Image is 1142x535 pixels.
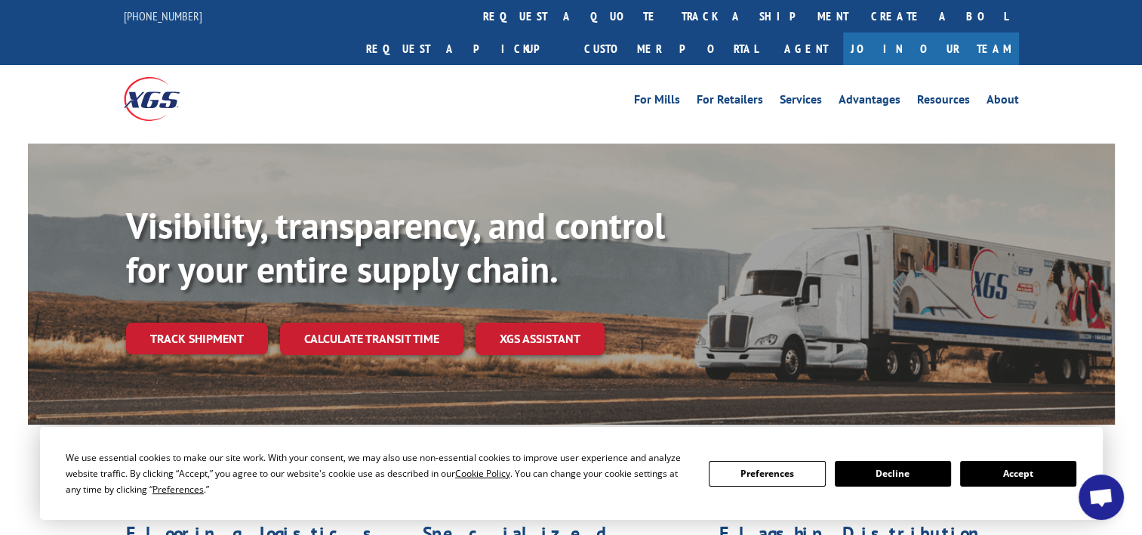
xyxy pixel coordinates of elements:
[355,32,573,65] a: Request a pickup
[839,94,900,110] a: Advantages
[126,323,268,354] a: Track shipment
[66,450,691,497] div: We use essential cookies to make our site work. With your consent, we may also use non-essential ...
[697,94,763,110] a: For Retailers
[40,427,1103,520] div: Cookie Consent Prompt
[769,32,843,65] a: Agent
[126,202,665,292] b: Visibility, transparency, and control for your entire supply chain.
[573,32,769,65] a: Customer Portal
[780,94,822,110] a: Services
[152,483,204,496] span: Preferences
[124,8,202,23] a: [PHONE_NUMBER]
[709,461,825,487] button: Preferences
[476,323,605,355] a: XGS ASSISTANT
[917,94,970,110] a: Resources
[1079,475,1124,520] a: Open chat
[960,461,1076,487] button: Accept
[455,467,510,480] span: Cookie Policy
[987,94,1019,110] a: About
[280,323,463,355] a: Calculate transit time
[843,32,1019,65] a: Join Our Team
[835,461,951,487] button: Decline
[634,94,680,110] a: For Mills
